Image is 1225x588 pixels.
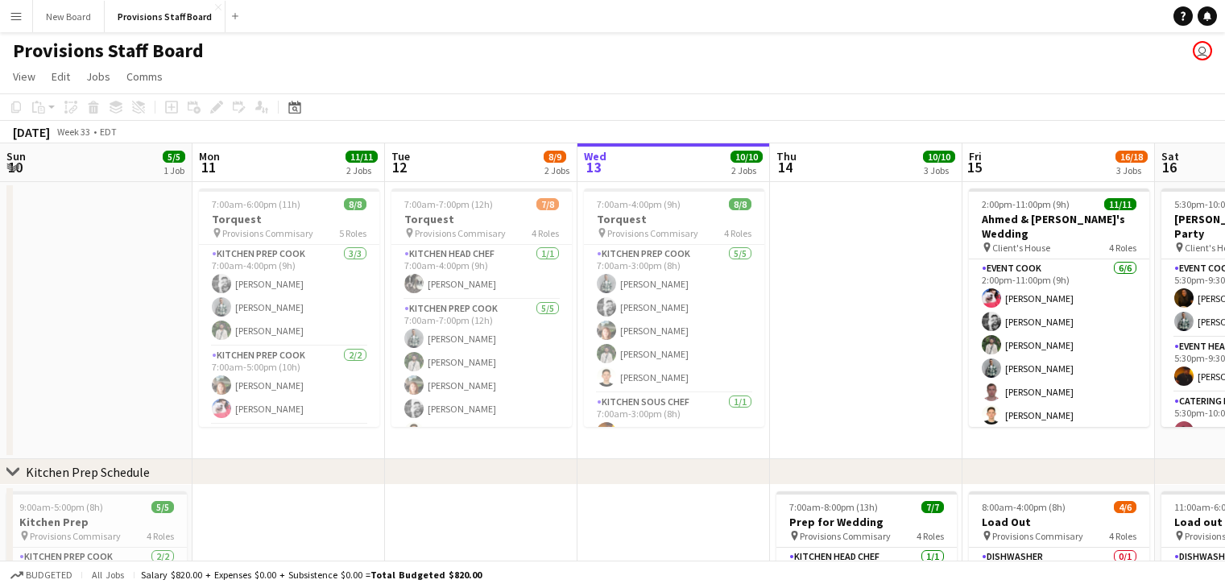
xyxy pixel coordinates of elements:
[151,501,174,513] span: 5/5
[391,212,572,226] h3: Torquest
[800,530,891,542] span: Provisions Commisary
[724,227,751,239] span: 4 Roles
[924,164,954,176] div: 3 Jobs
[344,198,366,210] span: 8/8
[199,188,379,427] app-job-card: 7:00am-6:00pm (11h)8/8Torquest Provisions Commisary5 RolesKitchen Prep Cook3/37:00am-4:00pm (9h)[...
[6,515,187,529] h3: Kitchen Prep
[100,126,117,138] div: EDT
[584,188,764,427] app-job-card: 7:00am-4:00pm (9h)8/8Torquest Provisions Commisary4 RolesKitchen Prep Cook5/57:00am-3:00pm (8h)[P...
[584,149,606,164] span: Wed
[370,569,482,581] span: Total Budgeted $820.00
[163,151,185,163] span: 5/5
[731,164,762,176] div: 2 Jobs
[969,515,1149,529] h3: Load Out
[4,158,26,176] span: 10
[6,149,26,164] span: Sun
[391,188,572,427] app-job-card: 7:00am-7:00pm (12h)7/8Torquest Provisions Commisary4 RolesKitchen Head Chef1/17:00am-4:00pm (9h)[...
[969,149,982,164] span: Fri
[1161,149,1179,164] span: Sat
[197,158,220,176] span: 11
[26,464,150,480] div: Kitchen Prep Schedule
[163,164,184,176] div: 1 Job
[199,149,220,164] span: Mon
[992,242,1050,254] span: Client's House
[966,158,982,176] span: 15
[86,69,110,84] span: Jobs
[536,198,559,210] span: 7/8
[30,530,121,542] span: Provisions Commisary
[581,158,606,176] span: 13
[89,569,127,581] span: All jobs
[346,164,377,176] div: 2 Jobs
[346,151,378,163] span: 11/11
[729,198,751,210] span: 8/8
[789,501,878,513] span: 7:00am-8:00pm (13h)
[45,66,77,87] a: Edit
[404,198,493,210] span: 7:00am-7:00pm (12h)
[982,198,1070,210] span: 2:00pm-11:00pm (9h)
[391,300,572,448] app-card-role: Kitchen Prep Cook5/57:00am-7:00pm (12h)[PERSON_NAME][PERSON_NAME][PERSON_NAME][PERSON_NAME][PERSO...
[199,346,379,424] app-card-role: Kitchen Prep Cook2/27:00am-5:00pm (10h)[PERSON_NAME][PERSON_NAME]
[584,245,764,393] app-card-role: Kitchen Prep Cook5/57:00am-3:00pm (8h)[PERSON_NAME][PERSON_NAME][PERSON_NAME][PERSON_NAME][PERSON...
[969,212,1149,241] h3: Ahmed & [PERSON_NAME]'s Wedding
[391,245,572,300] app-card-role: Kitchen Head Chef1/17:00am-4:00pm (9h)[PERSON_NAME]
[969,259,1149,431] app-card-role: Event Cook6/62:00pm-11:00pm (9h)[PERSON_NAME][PERSON_NAME][PERSON_NAME][PERSON_NAME][PERSON_NAME]...
[597,198,681,210] span: 7:00am-4:00pm (9h)
[13,39,204,63] h1: Provisions Staff Board
[13,124,50,140] div: [DATE]
[1116,164,1147,176] div: 3 Jobs
[19,501,103,513] span: 9:00am-5:00pm (8h)
[105,1,226,32] button: Provisions Staff Board
[921,501,944,513] span: 7/7
[26,569,72,581] span: Budgeted
[222,227,313,239] span: Provisions Commisary
[1104,198,1136,210] span: 11/11
[212,198,300,210] span: 7:00am-6:00pm (11h)
[339,227,366,239] span: 5 Roles
[992,530,1083,542] span: Provisions Commisary
[584,212,764,226] h3: Torquest
[776,515,957,529] h3: Prep for Wedding
[141,569,482,581] div: Salary $820.00 + Expenses $0.00 + Subsistence $0.00 =
[1115,151,1148,163] span: 16/18
[415,227,506,239] span: Provisions Commisary
[923,151,955,163] span: 10/10
[776,149,797,164] span: Thu
[584,393,764,448] app-card-role: Kitchen Sous Chef1/17:00am-3:00pm (8h)[PERSON_NAME]
[730,151,763,163] span: 10/10
[8,566,75,584] button: Budgeted
[389,158,410,176] span: 12
[126,69,163,84] span: Comms
[120,66,169,87] a: Comms
[1109,530,1136,542] span: 4 Roles
[52,69,70,84] span: Edit
[53,126,93,138] span: Week 33
[1109,242,1136,254] span: 4 Roles
[982,501,1066,513] span: 8:00am-4:00pm (8h)
[917,530,944,542] span: 4 Roles
[13,69,35,84] span: View
[80,66,117,87] a: Jobs
[199,212,379,226] h3: Torquest
[391,149,410,164] span: Tue
[147,530,174,542] span: 4 Roles
[774,158,797,176] span: 14
[6,66,42,87] a: View
[199,245,379,346] app-card-role: Kitchen Prep Cook3/37:00am-4:00pm (9h)[PERSON_NAME][PERSON_NAME][PERSON_NAME]
[33,1,105,32] button: New Board
[1193,41,1212,60] app-user-avatar: Dustin Gallagher
[1114,501,1136,513] span: 4/6
[532,227,559,239] span: 4 Roles
[544,164,569,176] div: 2 Jobs
[969,188,1149,427] app-job-card: 2:00pm-11:00pm (9h)11/11Ahmed & [PERSON_NAME]'s Wedding Client's House4 RolesEvent Cook6/62:00pm-...
[607,227,698,239] span: Provisions Commisary
[544,151,566,163] span: 8/9
[1159,158,1179,176] span: 16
